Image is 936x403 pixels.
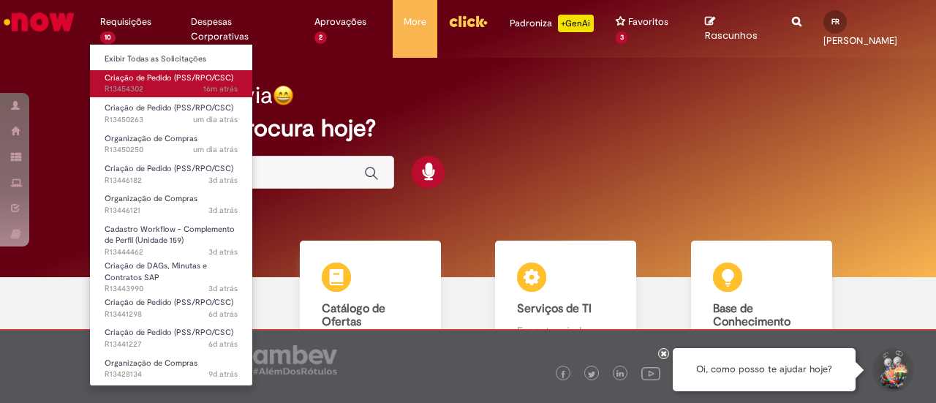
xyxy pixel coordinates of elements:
[314,15,366,29] span: Aprovações
[616,31,628,44] span: 3
[193,144,238,155] time: 26/08/2025 18:55:28
[208,175,238,186] time: 25/08/2025 20:01:38
[705,29,758,42] span: Rascunhos
[253,345,337,374] img: logo_footer_ambev_rotulo_gray.png
[105,246,238,258] span: R13444462
[208,309,238,320] time: 22/08/2025 18:55:17
[616,370,624,379] img: logo_footer_linkedin.png
[100,15,151,29] span: Requisições
[208,246,238,257] time: 25/08/2025 14:11:25
[90,191,253,218] a: Aberto R13446121 : Organização de Compras
[105,260,207,283] span: Criação de DAGs, Minutas e Contratos SAP
[208,283,238,294] time: 25/08/2025 12:06:10
[105,114,238,126] span: R13450263
[90,131,253,158] a: Aberto R13450250 : Organização de Compras
[77,241,273,367] a: Tirar dúvidas Tirar dúvidas com Lupi Assist e Gen Ai
[90,355,253,383] a: Aberto R13428134 : Organização de Compras
[90,100,253,127] a: Aberto R13450263 : Criação de Pedido (PSS/RPO/CSC)
[105,133,197,144] span: Organização de Compras
[314,31,327,44] span: 2
[90,51,253,67] a: Exibir Todas as Solicitações
[105,163,233,174] span: Criação de Pedido (PSS/RPO/CSC)
[468,241,664,367] a: Serviços de TI Encontre ajuda
[628,15,668,29] span: Favoritos
[208,283,238,294] span: 3d atrás
[322,301,385,329] b: Catálogo de Ofertas
[208,175,238,186] span: 3d atrás
[705,15,770,42] a: Rascunhos
[105,175,238,187] span: R13446182
[510,15,594,32] div: Padroniza
[105,297,233,308] span: Criação de Pedido (PSS/RPO/CSC)
[273,241,469,367] a: Catálogo de Ofertas Abra uma solicitação
[517,323,614,338] p: Encontre ajuda
[208,369,238,380] time: 19/08/2025 11:37:13
[208,339,238,350] span: 6d atrás
[105,205,238,216] span: R13446121
[208,246,238,257] span: 3d atrás
[823,34,897,47] span: [PERSON_NAME]
[105,72,233,83] span: Criação de Pedido (PSS/RPO/CSC)
[831,17,839,26] span: FR
[559,371,567,378] img: logo_footer_facebook.png
[105,339,238,350] span: R13441227
[105,144,238,156] span: R13450250
[105,327,233,338] span: Criação de Pedido (PSS/RPO/CSC)
[105,369,238,380] span: R13428134
[203,83,238,94] time: 27/08/2025 20:07:32
[558,15,594,32] p: +GenAi
[673,348,856,391] div: Oi, como posso te ajudar hoje?
[105,224,235,246] span: Cadastro Workflow - Complemento de Perfil (Unidade 159)
[193,114,238,125] span: um dia atrás
[90,325,253,352] a: Aberto R13441227 : Criação de Pedido (PSS/RPO/CSC)
[90,295,253,322] a: Aberto R13441298 : Criação de Pedido (PSS/RPO/CSC)
[208,339,238,350] time: 22/08/2025 18:10:35
[191,15,292,44] span: Despesas Corporativas
[100,31,116,44] span: 10
[208,205,238,216] time: 25/08/2025 18:53:57
[641,364,660,383] img: logo_footer_youtube.png
[208,369,238,380] span: 9d atrás
[713,301,790,329] b: Base de Conhecimento
[208,205,238,216] span: 3d atrás
[208,309,238,320] span: 6d atrás
[448,10,488,32] img: click_logo_yellow_360x200.png
[90,222,253,253] a: Aberto R13444462 : Cadastro Workflow - Complemento de Perfil (Unidade 159)
[664,241,860,367] a: Base de Conhecimento Consulte e aprenda
[105,193,197,204] span: Organização de Compras
[588,371,595,378] img: logo_footer_twitter.png
[404,15,426,29] span: More
[273,85,294,106] img: happy-face.png
[105,283,238,295] span: R13443990
[105,358,197,369] span: Organização de Compras
[105,83,238,95] span: R13454302
[193,114,238,125] time: 26/08/2025 19:06:55
[517,301,592,316] b: Serviços de TI
[100,116,835,141] h2: O que você procura hoje?
[203,83,238,94] span: 16m atrás
[90,70,253,97] a: Aberto R13454302 : Criação de Pedido (PSS/RPO/CSC)
[89,44,254,386] ul: Requisições
[193,144,238,155] span: um dia atrás
[90,258,253,290] a: Aberto R13443990 : Criação de DAGs, Minutas e Contratos SAP
[105,309,238,320] span: R13441298
[870,348,914,392] button: Iniciar Conversa de Suporte
[90,161,253,188] a: Aberto R13446182 : Criação de Pedido (PSS/RPO/CSC)
[1,7,77,37] img: ServiceNow
[105,102,233,113] span: Criação de Pedido (PSS/RPO/CSC)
